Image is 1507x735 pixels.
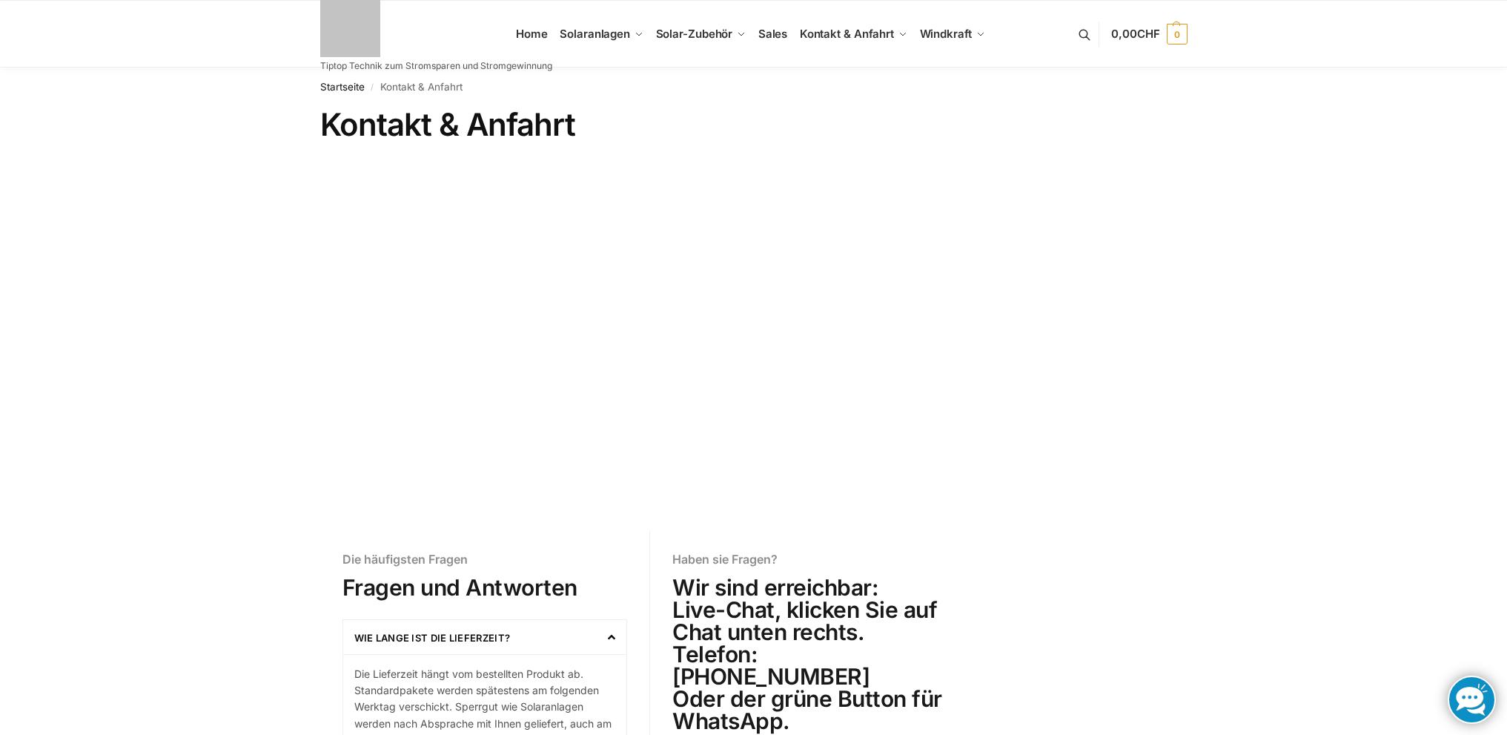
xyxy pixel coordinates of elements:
[1167,24,1188,45] span: 0
[672,576,957,732] h2: Wir sind erreichbar: Live-Chat, klicken Sie auf Chat unten rechts. Telefon: [PHONE_NUMBER] Oder d...
[354,632,511,644] a: Wie lange ist die Lieferzeit?
[672,553,957,565] h6: Haben sie Fragen?
[913,1,991,67] a: Windkraft
[920,27,972,41] span: Windkraft
[342,576,628,599] h2: Fragen und Antworten
[1137,27,1160,41] span: CHF
[320,106,1188,143] h1: Kontakt & Anfahrt
[365,82,380,93] span: /
[320,67,1188,106] nav: Breadcrumb
[560,27,630,41] span: Solaranlagen
[343,620,627,654] div: Wie lange ist die Lieferzeit?
[320,81,365,93] a: Startseite
[198,162,1310,494] iframe: 3177 Laupen Bern Krankenhausweg 14
[554,1,649,67] a: Solaranlagen
[1111,27,1159,41] span: 0,00
[342,553,628,565] h6: Die häufigsten Fragen
[656,27,733,41] span: Solar-Zubehör
[1111,12,1187,56] a: 0,00CHF 0
[758,27,788,41] span: Sales
[800,27,894,41] span: Kontakt & Anfahrt
[793,1,913,67] a: Kontakt & Anfahrt
[752,1,793,67] a: Sales
[320,62,552,70] p: Tiptop Technik zum Stromsparen und Stromgewinnung
[649,1,752,67] a: Solar-Zubehör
